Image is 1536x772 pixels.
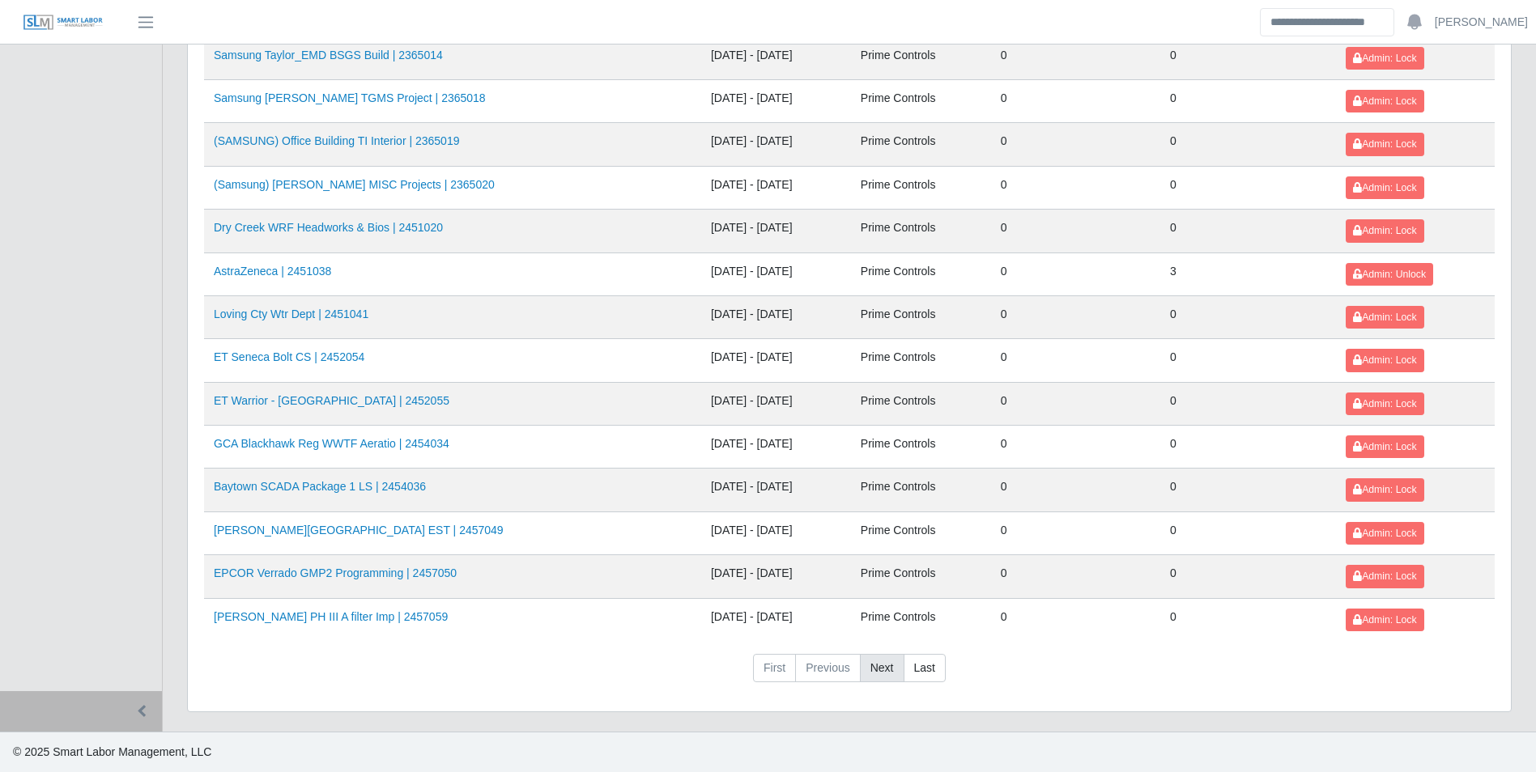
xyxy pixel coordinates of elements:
[1353,53,1416,64] span: Admin: Lock
[991,210,1160,252] td: 0
[701,123,851,166] td: [DATE] - [DATE]
[1160,511,1336,554] td: 0
[991,123,1160,166] td: 0
[1160,426,1336,469] td: 0
[851,339,991,382] td: Prime Controls
[1353,182,1416,193] span: Admin: Lock
[1160,123,1336,166] td: 0
[1346,435,1423,458] button: Admin: Lock
[851,555,991,598] td: Prime Controls
[23,14,104,32] img: SLM Logo
[1346,306,1423,329] button: Admin: Lock
[1346,522,1423,545] button: Admin: Lock
[1346,133,1423,155] button: Admin: Lock
[1160,295,1336,338] td: 0
[701,511,851,554] td: [DATE] - [DATE]
[1346,565,1423,587] button: Admin: Lock
[1160,382,1336,425] td: 0
[1353,225,1416,236] span: Admin: Lock
[851,382,991,425] td: Prime Controls
[701,36,851,79] td: [DATE] - [DATE]
[1353,138,1416,150] span: Admin: Lock
[991,598,1160,641] td: 0
[1346,263,1433,286] button: Admin: Unlock
[904,654,946,683] a: Last
[1353,354,1416,366] span: Admin: Lock
[1160,210,1336,252] td: 0
[1160,166,1336,209] td: 0
[1353,95,1416,107] span: Admin: Lock
[1353,269,1426,280] span: Admin: Unlock
[851,123,991,166] td: Prime Controls
[701,382,851,425] td: [DATE] - [DATE]
[851,469,991,511] td: Prime Controls
[13,745,211,758] span: © 2025 Smart Labor Management, LLC
[1435,14,1528,31] a: [PERSON_NAME]
[1160,469,1336,511] td: 0
[991,382,1160,425] td: 0
[214,134,459,147] a: (SAMSUNG) Office Building TI Interior | 2365019
[1353,614,1416,626] span: Admin: Lock
[991,80,1160,123] td: 0
[1160,80,1336,123] td: 0
[851,426,991,469] td: Prime Controls
[701,598,851,641] td: [DATE] - [DATE]
[701,469,851,511] td: [DATE] - [DATE]
[214,221,443,234] a: Dry Creek WRF Headworks & Bios | 2451020
[851,598,991,641] td: Prime Controls
[1160,252,1336,295] td: 3
[1346,219,1423,242] button: Admin: Lock
[214,610,448,623] a: [PERSON_NAME] PH III A filter Imp | 2457059
[1346,349,1423,371] button: Admin: Lock
[851,252,991,295] td: Prime Controls
[214,308,368,320] a: Loving Cty Wtr Dept | 2451041
[1346,478,1423,501] button: Admin: Lock
[214,480,426,493] a: Baytown SCADA Package 1 LS | 2454036
[1260,8,1394,36] input: Search
[701,166,851,209] td: [DATE] - [DATE]
[214,437,449,450] a: GCA Blackhawk Reg WWTF Aeratio | 2454034
[1160,598,1336,641] td: 0
[991,511,1160,554] td: 0
[851,511,991,554] td: Prime Controls
[701,426,851,469] td: [DATE] - [DATE]
[701,555,851,598] td: [DATE] - [DATE]
[1353,441,1416,452] span: Admin: Lock
[851,295,991,338] td: Prime Controls
[701,252,851,295] td: [DATE] - [DATE]
[991,469,1160,511] td: 0
[214,524,504,537] a: [PERSON_NAME][GEOGRAPHIC_DATA] EST | 2457049
[701,295,851,338] td: [DATE] - [DATE]
[1353,484,1416,495] span: Admin: Lock
[214,350,364,363] a: ET Seneca Bolt CS | 2452054
[991,555,1160,598] td: 0
[851,210,991,252] td: Prime Controls
[214,91,486,104] a: Samsung [PERSON_NAME] TGMS Project | 2365018
[851,166,991,209] td: Prime Controls
[701,80,851,123] td: [DATE] - [DATE]
[1346,90,1423,112] button: Admin: Lock
[991,426,1160,469] td: 0
[1160,555,1336,598] td: 0
[1160,339,1336,382] td: 0
[214,566,457,579] a: EPCOR Verrado GMP2 Programming | 2457050
[701,210,851,252] td: [DATE] - [DATE]
[991,295,1160,338] td: 0
[991,166,1160,209] td: 0
[1353,528,1416,539] span: Admin: Lock
[1346,609,1423,631] button: Admin: Lock
[1353,398,1416,409] span: Admin: Lock
[204,654,1495,696] nav: pagination
[1160,36,1336,79] td: 0
[1346,47,1423,70] button: Admin: Lock
[701,339,851,382] td: [DATE] - [DATE]
[1353,571,1416,582] span: Admin: Lock
[991,252,1160,295] td: 0
[851,80,991,123] td: Prime Controls
[860,654,904,683] a: Next
[851,36,991,79] td: Prime Controls
[1346,176,1423,199] button: Admin: Lock
[991,339,1160,382] td: 0
[1353,312,1416,323] span: Admin: Lock
[214,49,443,62] a: Samsung Taylor_EMD BSGS Build | 2365014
